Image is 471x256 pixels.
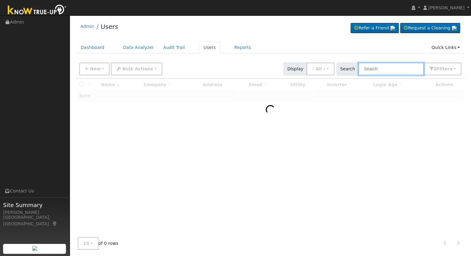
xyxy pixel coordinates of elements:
span: New [90,66,100,71]
input: Search [358,63,424,75]
a: Request a Cleaning [400,23,460,33]
span: s [450,66,452,71]
img: retrieve [452,26,457,31]
button: 10 [78,237,98,250]
div: [PERSON_NAME] [3,209,66,216]
a: Users [199,42,220,53]
div: [GEOGRAPHIC_DATA], [GEOGRAPHIC_DATA] [3,214,66,227]
a: Reports [230,42,256,53]
span: of 0 rows [78,237,119,250]
span: Bulk Actions [122,66,153,71]
img: retrieve [32,246,37,251]
button: - All - [307,63,334,75]
img: retrieve [390,26,395,31]
span: [PERSON_NAME] [428,5,464,10]
img: Know True-Up [5,3,70,17]
button: New [79,63,110,75]
a: Data Analyzer [118,42,159,53]
a: Refer a Friend [351,23,399,33]
a: Quick Links [427,42,464,53]
button: 0Filters [424,63,461,75]
button: Bulk Actions [111,63,162,75]
span: Search [337,63,359,75]
a: Admin [81,24,94,29]
a: Audit Trail [159,42,190,53]
span: Display [284,63,307,75]
span: Site Summary [3,201,66,209]
a: Users [101,23,118,30]
a: Map [52,221,58,226]
span: 10 [83,241,89,246]
span: Filter [437,66,452,71]
a: Dashboard [76,42,109,53]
